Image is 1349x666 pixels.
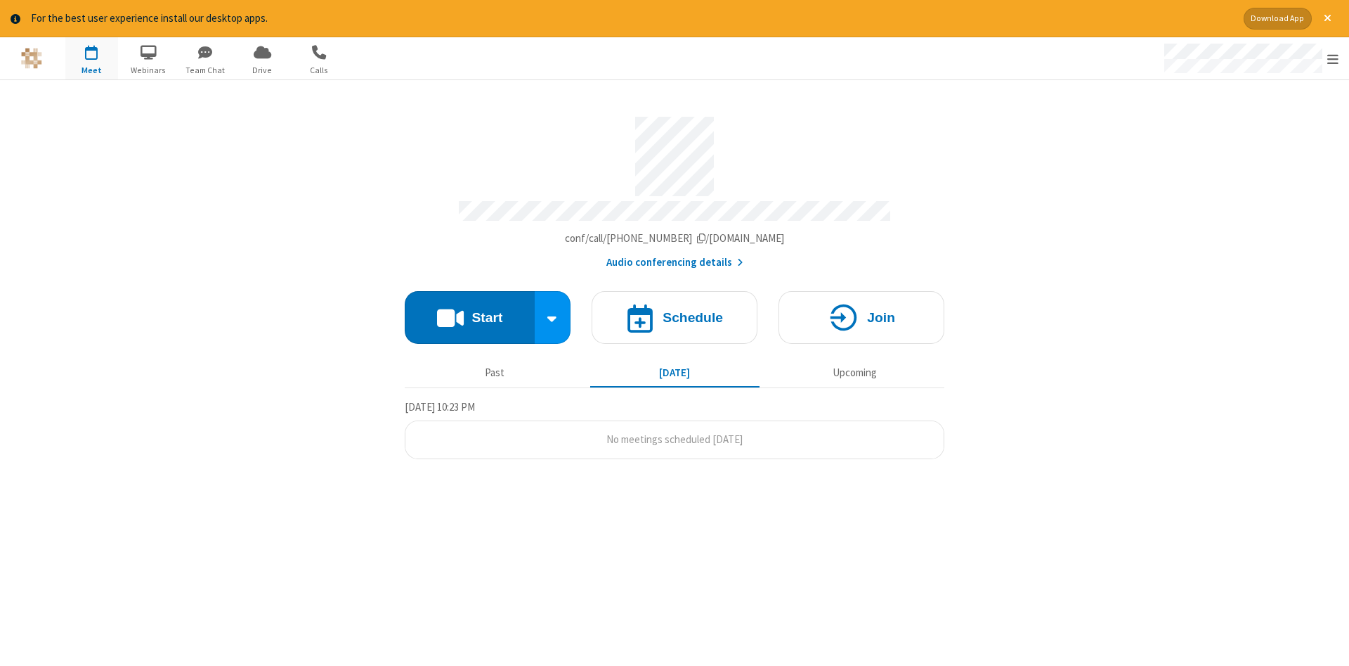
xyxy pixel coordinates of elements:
h4: Join [867,311,895,324]
span: [DATE] 10:23 PM [405,400,475,414]
div: For the best user experience install our desktop apps. [31,11,1233,27]
div: Open menu [1151,37,1349,79]
button: Close alert [1317,8,1338,30]
span: Copy my meeting room link [565,231,785,245]
span: No meetings scheduled [DATE] [606,433,743,446]
span: Meet [65,64,118,77]
button: Upcoming [770,360,939,387]
button: [DATE] [590,360,760,387]
span: Team Chat [179,64,232,77]
button: Audio conferencing details [606,255,743,271]
button: Start [405,291,535,344]
button: Schedule [592,291,757,344]
button: Download App [1244,8,1312,30]
h4: Start [471,311,502,324]
img: QA Selenium DO NOT DELETE OR CHANGE [21,48,42,69]
span: Webinars [122,64,175,77]
span: Drive [236,64,289,77]
section: Today's Meetings [405,399,944,459]
span: Calls [293,64,346,77]
section: Account details [405,106,944,270]
div: Start conference options [535,291,571,344]
button: Copy my meeting room linkCopy my meeting room link [565,231,785,247]
button: Join [778,291,944,344]
h4: Schedule [663,311,723,324]
button: Past [410,360,580,387]
button: Logo [5,37,58,79]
